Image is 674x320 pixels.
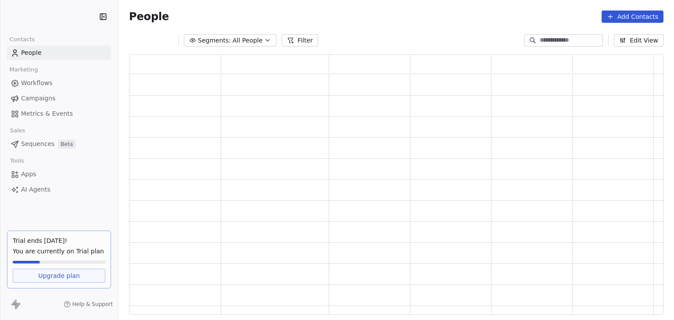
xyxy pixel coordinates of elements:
[21,78,53,88] span: Workflows
[13,269,105,283] a: Upgrade plan
[233,36,262,45] span: All People
[38,271,80,280] span: Upgrade plan
[58,140,75,149] span: Beta
[21,139,54,149] span: Sequences
[21,170,36,179] span: Apps
[21,185,50,194] span: AI Agents
[282,34,318,46] button: Filter
[6,154,28,167] span: Tools
[602,11,663,23] button: Add Contacts
[13,236,105,245] div: Trial ends [DATE]!
[7,107,111,121] a: Metrics & Events
[64,301,113,308] a: Help & Support
[6,33,39,46] span: Contacts
[21,48,42,57] span: People
[7,182,111,197] a: AI Agents
[72,301,113,308] span: Help & Support
[6,63,42,76] span: Marketing
[7,91,111,106] a: Campaigns
[129,10,169,23] span: People
[6,124,29,137] span: Sales
[7,76,111,90] a: Workflows
[13,247,105,256] span: You are currently on Trial plan
[7,137,111,151] a: SequencesBeta
[7,167,111,181] a: Apps
[7,46,111,60] a: People
[198,36,231,45] span: Segments:
[614,34,663,46] button: Edit View
[21,109,73,118] span: Metrics & Events
[21,94,55,103] span: Campaigns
